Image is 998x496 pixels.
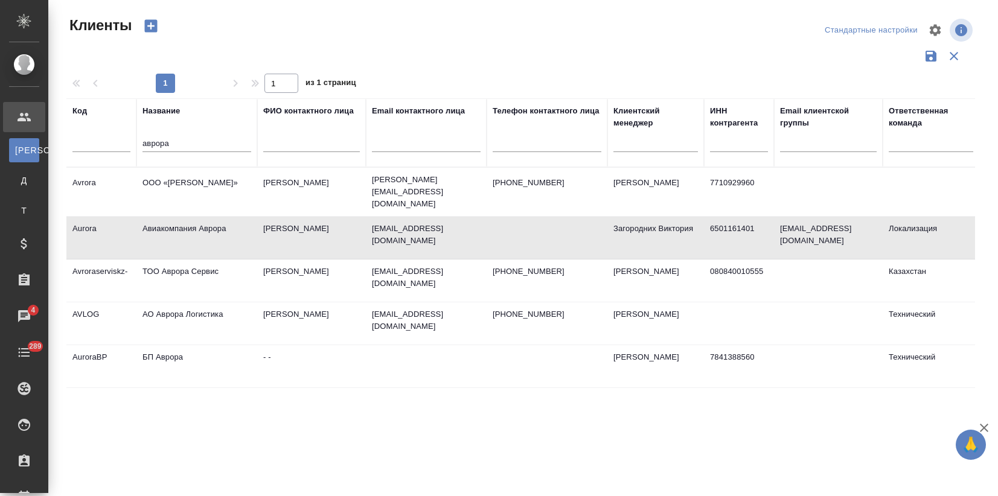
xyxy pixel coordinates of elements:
a: [PERSON_NAME] [9,138,39,162]
div: split button [822,21,921,40]
td: [PERSON_NAME] [607,302,704,345]
td: 080840010555 [704,259,774,302]
button: Создать [136,16,165,36]
a: 4 [3,301,45,331]
span: Т [15,205,33,217]
p: [PHONE_NUMBER] [493,177,601,189]
p: [PHONE_NUMBER] [493,308,601,320]
span: [PERSON_NAME] [15,144,33,156]
td: OOO «[PERSON_NAME]» [136,171,257,213]
span: Д [15,174,33,186]
span: 289 [22,340,49,352]
td: ТОО Аврора Сервис [136,259,257,302]
button: Сбросить фильтры [942,45,965,68]
td: 7710929960 [704,171,774,213]
div: Название [142,105,180,117]
span: 🙏 [961,432,981,457]
td: [PERSON_NAME] [607,259,704,302]
div: Email клиентской группы [780,105,877,129]
p: [EMAIL_ADDRESS][DOMAIN_NAME] [372,308,481,332]
div: Ответственная команда [889,105,973,129]
span: Клиенты [66,16,132,35]
button: Сохранить фильтры [920,45,942,68]
div: Телефон контактного лица [493,105,600,117]
td: [PERSON_NAME] [257,217,366,259]
a: 289 [3,337,45,367]
span: из 1 страниц [305,75,356,93]
div: Код [72,105,87,117]
div: ИНН контрагента [710,105,768,129]
span: Настроить таблицу [921,16,950,45]
td: 7841388560 [704,345,774,387]
td: - - [257,345,366,387]
td: Загородних Виктория [607,217,704,259]
td: [PERSON_NAME] [257,259,366,302]
p: [EMAIL_ADDRESS][DOMAIN_NAME] [372,223,481,247]
td: Aurora [66,217,136,259]
td: [PERSON_NAME] [257,171,366,213]
span: 4 [24,304,42,316]
td: АО Аврора Логистика [136,302,257,345]
p: [EMAIL_ADDRESS][DOMAIN_NAME] [372,265,481,290]
td: Avrora [66,171,136,213]
td: [PERSON_NAME] [607,171,704,213]
a: Т [9,199,39,223]
td: БП Аврора [136,345,257,387]
td: [EMAIL_ADDRESS][DOMAIN_NAME] [774,217,883,259]
td: Локализация [883,217,979,259]
td: Avroraserviskz- [66,259,136,302]
td: [PERSON_NAME] [257,302,366,345]
div: ФИО контактного лица [263,105,354,117]
td: Казахстан [883,259,979,302]
p: [PHONE_NUMBER] [493,265,601,278]
td: Технический [883,302,979,345]
td: AVLOG [66,302,136,345]
a: Д [9,168,39,192]
div: Клиентский менеджер [613,105,698,129]
td: Авиакомпания Аврора [136,217,257,259]
td: Технический [883,345,979,387]
td: 6501161401 [704,217,774,259]
td: [PERSON_NAME] [607,345,704,387]
button: 🙏 [956,430,986,460]
td: AuroraBP [66,345,136,387]
span: Посмотреть информацию [950,19,975,42]
p: [PERSON_NAME][EMAIL_ADDRESS][DOMAIN_NAME] [372,174,481,210]
div: Email контактного лица [372,105,465,117]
